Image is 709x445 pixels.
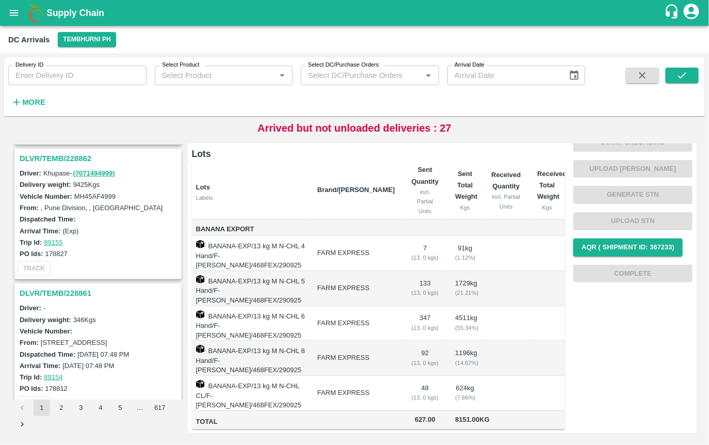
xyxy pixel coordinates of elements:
[92,400,109,416] button: Go to page 4
[20,193,72,200] label: Vehicle Number:
[45,385,68,392] label: 178812
[455,393,475,402] div: ( 7.66 %)
[447,271,483,306] td: 1729 kg
[26,3,46,23] img: logo
[573,239,683,257] button: AQR ( Shipment Id: 367233)
[73,169,115,177] a: (7071494999)
[447,376,483,411] td: 624 kg
[196,275,204,283] img: box
[196,224,309,235] span: Banana Export
[447,341,483,376] td: 1196 kg
[537,203,557,212] div: Kgs
[20,287,180,300] h3: DLVR/TEMB/228861
[41,339,107,346] label: [STREET_ADDRESS]
[491,171,521,190] b: Received Quantity
[53,400,70,416] button: Go to page 2
[44,239,62,246] a: 89155
[158,69,273,82] input: Select Product
[304,69,406,82] input: Select DC/Purchase Orders
[565,66,584,85] button: Choose date
[20,385,43,392] label: PO Ids:
[132,403,148,413] div: …
[192,236,309,271] td: BANANA-EXP/13 kg M N-CHL 4 Hand/F-[PERSON_NAME]/468FEX/290925
[62,362,114,370] label: [DATE] 07:48 PM
[403,306,447,341] td: 347
[403,376,447,411] td: 48
[411,393,439,402] div: ( 13, 0 kgs)
[455,323,475,332] div: ( 55.34 %)
[455,61,485,69] label: Arrival Date
[403,341,447,376] td: 92
[196,310,204,319] img: box
[20,373,42,381] label: Trip Id:
[192,306,309,341] td: BANANA-EXP/13 kg M N-CHL 6 Hand/F-[PERSON_NAME]/468FEX/290925
[20,304,41,312] label: Driver:
[20,327,72,335] label: Vehicle Number:
[447,306,483,341] td: 4511 kg
[8,66,147,85] input: Enter Delivery ID
[411,323,439,332] div: ( 13, 0 kgs)
[8,93,48,111] button: More
[20,316,71,324] label: Delivery weight:
[411,166,439,185] b: Sent Quantity
[455,288,475,297] div: ( 21.21 %)
[44,373,62,381] a: 89154
[411,358,439,368] div: ( 13, 0 kgs)
[20,181,71,188] label: Delivery weight:
[196,416,309,428] span: Total
[196,345,204,353] img: box
[20,227,60,235] label: Arrival Time:
[309,376,403,411] td: FARM EXPRESS
[403,271,447,306] td: 133
[43,304,45,312] span: -
[276,69,289,82] button: Open
[162,61,199,69] label: Select Product
[14,416,30,433] button: Go to next page
[257,120,452,136] p: Arrived but not unloaded deliveries : 27
[20,169,41,177] label: Driver:
[20,204,39,212] label: From:
[62,227,78,235] label: (Exp)
[192,147,566,161] h6: Lots
[22,98,45,106] strong: More
[455,170,477,201] b: Sent Total Weight
[192,271,309,306] td: BANANA-EXP/13 kg M N-CHL 5 Hand/F-[PERSON_NAME]/468FEX/290925
[34,400,50,416] button: page 1
[455,203,475,212] div: Kgs
[77,351,129,358] label: [DATE] 07:48 PM
[196,183,210,191] b: Lots
[73,400,89,416] button: Go to page 3
[46,6,664,20] a: Supply Chain
[8,33,50,46] div: DC Arrivals
[192,341,309,376] td: BANANA-EXP/13 kg M N-CHL 8 Hand/F-[PERSON_NAME]/468FEX/290925
[58,32,116,47] button: Select DC
[682,2,701,24] div: account of current user
[41,204,163,212] label: , Pune Division, , [GEOGRAPHIC_DATA]
[664,4,682,22] div: customer-support
[317,186,395,194] b: Brand/[PERSON_NAME]
[455,416,490,423] span: 8151.00 Kg
[411,187,439,216] div: incl. Partial Units
[20,152,180,165] h3: DLVR/TEMB/228862
[455,253,475,262] div: ( 1.12 %)
[309,306,403,341] td: FARM EXPRESS
[447,66,560,85] input: Arrival Date
[15,61,43,69] label: Delivery ID
[196,240,204,248] img: box
[2,1,26,25] button: open drawer
[20,339,39,346] label: From:
[447,236,483,271] td: 91 kg
[455,358,475,368] div: ( 14.67 %)
[112,400,128,416] button: Go to page 5
[45,250,68,258] label: 178827
[422,69,435,82] button: Open
[20,250,43,258] label: PO Ids:
[196,193,309,202] div: Labels
[309,271,403,306] td: FARM EXPRESS
[537,170,567,201] b: Received Total Weight
[46,8,104,18] b: Supply Chain
[192,376,309,411] td: BANANA-EXP/13 kg M N-CHL CL/F-[PERSON_NAME]/468FEX/290925
[20,362,60,370] label: Arrival Time:
[309,236,403,271] td: FARM EXPRESS
[12,400,184,433] nav: pagination navigation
